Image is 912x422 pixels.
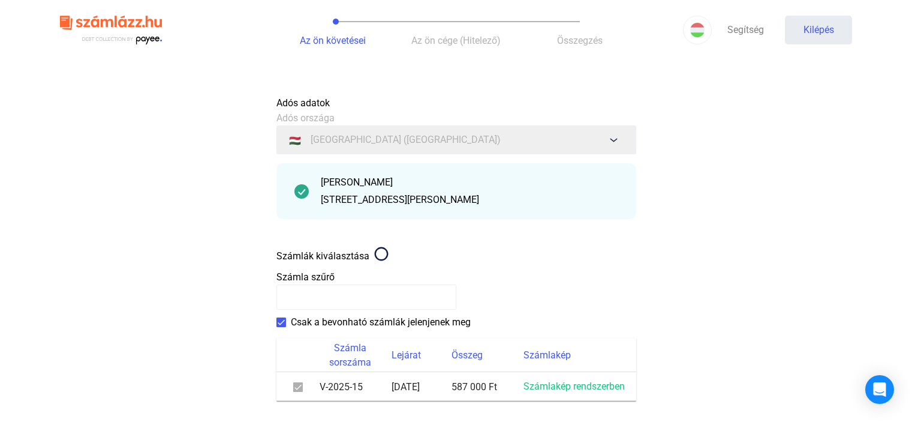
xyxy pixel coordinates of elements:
[276,250,369,262] font: Számlák kiválasztása
[557,35,603,46] font: Összegzés
[392,348,452,363] div: Lejárat
[276,271,335,283] font: Számla szűrő
[276,97,330,109] font: Adós adatok
[865,375,894,404] div: Intercom Messenger megnyitása
[523,348,622,363] div: Számlakép
[289,135,301,146] font: 🇭🇺
[392,381,420,393] font: [DATE]
[291,316,471,328] font: Csak a bevonható számlák jelenjenek meg
[785,16,852,44] button: Kilépés
[452,381,497,393] font: 587 000 Ft
[690,23,705,37] img: HU
[523,382,625,391] a: Számlakép rendszerben
[320,341,392,370] div: Számla sorszáma
[727,24,764,35] font: Segítség
[294,184,309,199] img: pipa-sötétebb-zöld-kör
[803,24,834,35] font: Kilépés
[276,125,636,154] button: 🇭🇺[GEOGRAPHIC_DATA] ([GEOGRAPHIC_DATA])
[452,349,483,361] font: Összeg
[523,349,571,361] font: Számlakép
[321,176,393,188] font: [PERSON_NAME]
[276,112,335,124] font: Adós országa
[321,194,479,205] font: [STREET_ADDRESS][PERSON_NAME]
[300,35,366,46] font: Az ön követései
[411,35,501,46] font: Az ön cége (Hitelező)
[60,11,162,50] img: szamlazzhu-logó
[392,349,421,361] font: Lejárat
[320,381,363,393] font: V-2025-15
[329,342,371,368] font: Számla sorszáma
[452,348,523,363] div: Összeg
[712,16,779,44] a: Segítség
[683,16,712,44] button: HU
[523,381,625,392] font: Számlakép rendszerben
[311,134,501,145] font: [GEOGRAPHIC_DATA] ([GEOGRAPHIC_DATA])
